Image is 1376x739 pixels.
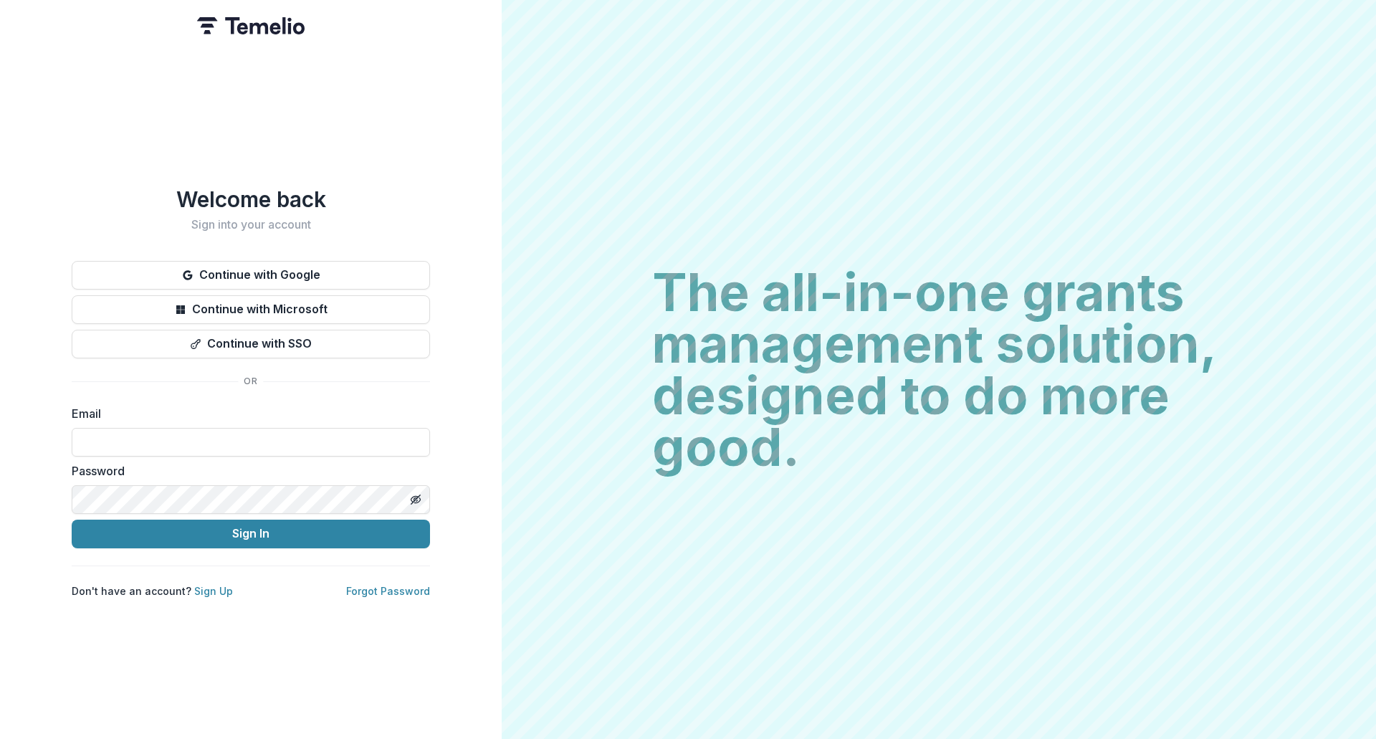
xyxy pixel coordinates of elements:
[72,330,430,358] button: Continue with SSO
[72,218,430,232] h2: Sign into your account
[72,520,430,548] button: Sign In
[197,17,305,34] img: Temelio
[72,261,430,290] button: Continue with Google
[194,585,233,597] a: Sign Up
[72,405,421,422] label: Email
[72,295,430,324] button: Continue with Microsoft
[346,585,430,597] a: Forgot Password
[72,583,233,599] p: Don't have an account?
[72,186,430,212] h1: Welcome back
[72,462,421,480] label: Password
[404,488,427,511] button: Toggle password visibility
